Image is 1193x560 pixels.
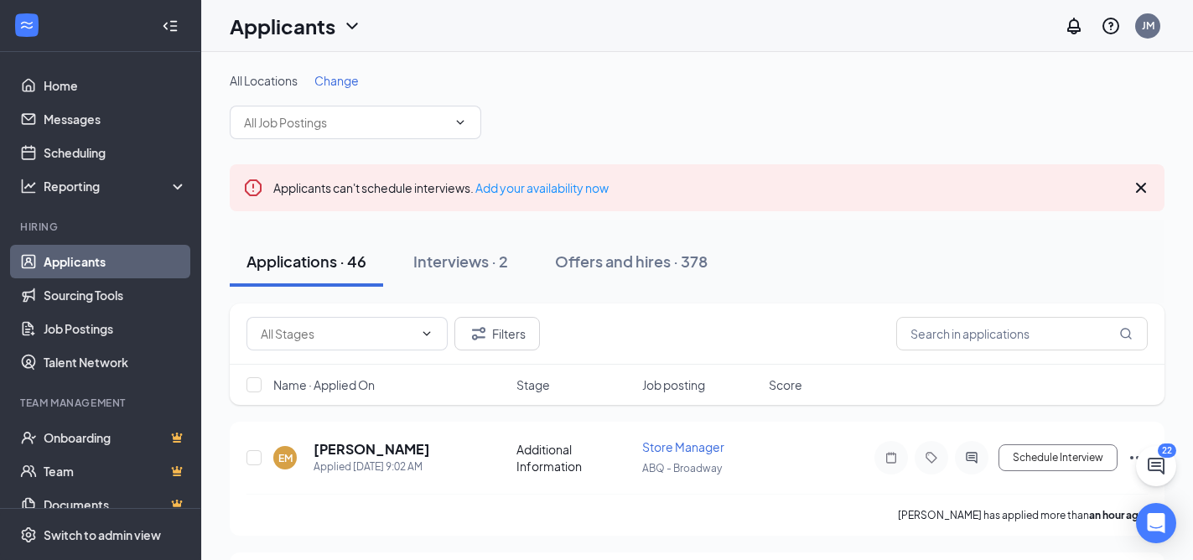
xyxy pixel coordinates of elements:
[273,180,609,195] span: Applicants can't schedule interviews.
[44,526,161,543] div: Switch to admin view
[962,451,982,464] svg: ActiveChat
[516,376,550,393] span: Stage
[454,116,467,129] svg: ChevronDown
[642,462,722,474] span: ABQ - Broadway
[475,180,609,195] a: Add your availability now
[314,459,430,475] div: Applied [DATE] 9:02 AM
[1158,443,1176,458] div: 22
[261,324,413,343] input: All Stages
[44,421,187,454] a: OnboardingCrown
[246,251,366,272] div: Applications · 46
[273,376,375,393] span: Name · Applied On
[1064,16,1084,36] svg: Notifications
[1142,18,1154,33] div: JM
[769,376,802,393] span: Score
[278,451,293,465] div: EM
[44,245,187,278] a: Applicants
[516,441,633,474] div: Additional Information
[230,12,335,40] h1: Applicants
[420,327,433,340] svg: ChevronDown
[881,451,901,464] svg: Note
[44,312,187,345] a: Job Postings
[314,73,359,88] span: Change
[44,454,187,488] a: TeamCrown
[44,278,187,312] a: Sourcing Tools
[20,526,37,543] svg: Settings
[642,439,724,454] span: Store Manager
[342,16,362,36] svg: ChevronDown
[44,102,187,136] a: Messages
[162,18,179,34] svg: Collapse
[20,220,184,234] div: Hiring
[469,324,489,344] svg: Filter
[1131,178,1151,198] svg: Cross
[44,178,188,194] div: Reporting
[230,73,298,88] span: All Locations
[20,178,37,194] svg: Analysis
[998,444,1118,471] button: Schedule Interview
[555,251,708,272] div: Offers and hires · 378
[896,317,1148,350] input: Search in applications
[44,345,187,379] a: Talent Network
[18,17,35,34] svg: WorkstreamLogo
[44,488,187,521] a: DocumentsCrown
[1089,509,1145,521] b: an hour ago
[454,317,540,350] button: Filter Filters
[921,451,941,464] svg: Tag
[1146,456,1166,476] svg: ChatActive
[243,178,263,198] svg: Error
[898,508,1148,522] p: [PERSON_NAME] has applied more than .
[314,440,430,459] h5: [PERSON_NAME]
[44,136,187,169] a: Scheduling
[1136,503,1176,543] div: Open Intercom Messenger
[1119,327,1133,340] svg: MagnifyingGlass
[44,69,187,102] a: Home
[1136,446,1176,486] button: ChatActive
[642,376,705,393] span: Job posting
[1128,448,1148,468] svg: Ellipses
[20,396,184,410] div: Team Management
[1101,16,1121,36] svg: QuestionInfo
[244,113,447,132] input: All Job Postings
[413,251,508,272] div: Interviews · 2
